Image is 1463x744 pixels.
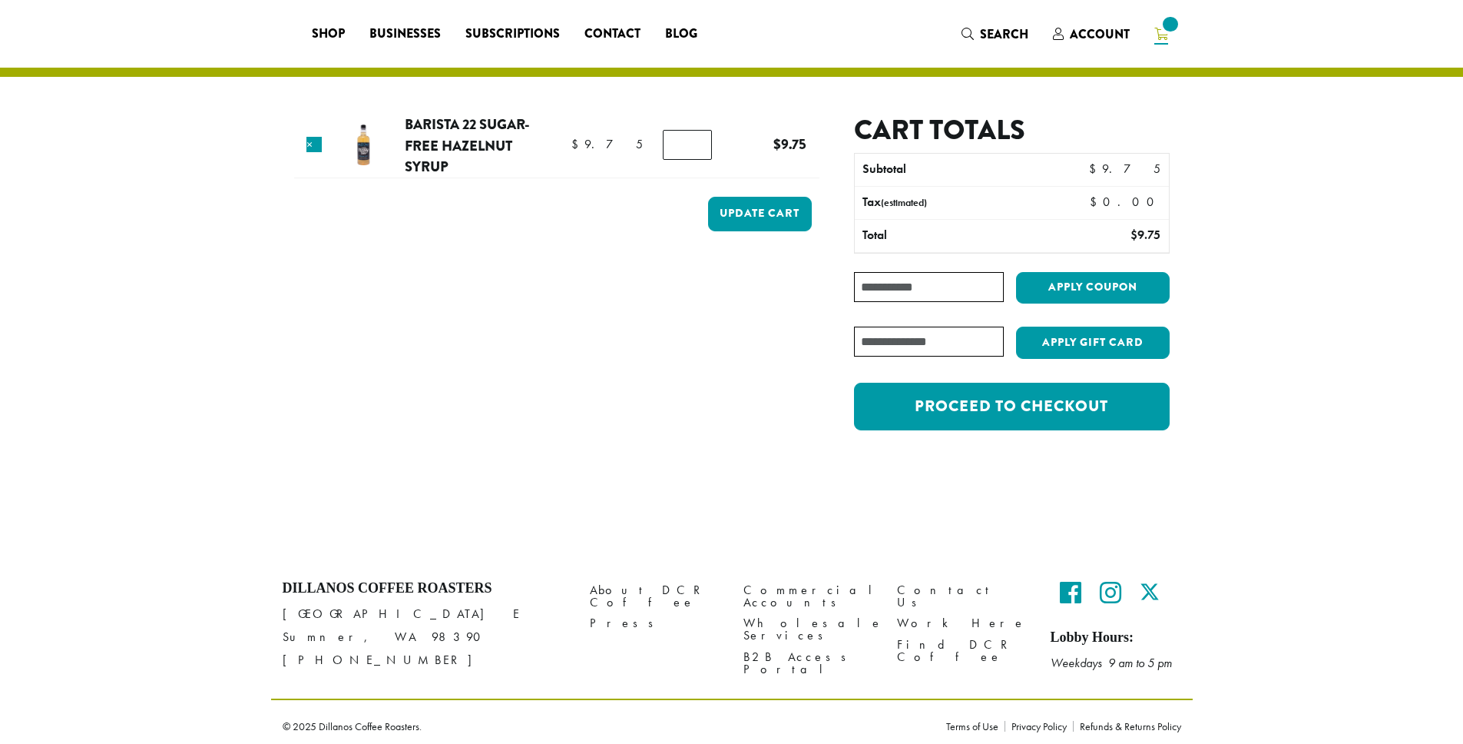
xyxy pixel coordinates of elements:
[453,22,572,46] a: Subscriptions
[855,154,1043,186] th: Subtotal
[773,134,806,154] bdi: 9.75
[1051,629,1181,646] h5: Lobby Hours:
[571,136,584,152] span: $
[949,22,1041,47] a: Search
[855,220,1043,252] th: Total
[306,137,322,152] a: Remove this item
[283,580,567,597] h4: Dillanos Coffee Roasters
[300,22,357,46] a: Shop
[665,25,697,44] span: Blog
[946,721,1005,732] a: Terms of Use
[590,613,720,634] a: Press
[339,121,389,171] img: Barista 22 Sugar-Free Hazelnut Syrup
[572,22,653,46] a: Contact
[283,721,923,732] p: © 2025 Dillanos Coffee Roasters.
[1016,327,1170,359] button: Apply Gift Card
[855,187,1077,219] th: Tax
[897,580,1028,613] a: Contact Us
[663,130,712,159] input: Product quantity
[653,22,710,46] a: Blog
[1005,721,1073,732] a: Privacy Policy
[312,25,345,44] span: Shop
[571,136,643,152] bdi: 9.75
[854,383,1169,430] a: Proceed to checkout
[897,613,1028,634] a: Work Here
[1130,227,1160,243] bdi: 9.75
[897,634,1028,667] a: Find DCR Coffee
[773,134,781,154] span: $
[980,25,1028,43] span: Search
[1041,22,1142,47] a: Account
[1051,655,1172,671] em: Weekdays 9 am to 5 pm
[1090,194,1161,210] bdi: 0.00
[881,196,927,209] small: (estimated)
[590,580,720,613] a: About DCR Coffee
[1070,25,1130,43] span: Account
[1089,161,1102,177] span: $
[1130,227,1137,243] span: $
[584,25,640,44] span: Contact
[743,580,874,613] a: Commercial Accounts
[369,25,441,44] span: Businesses
[283,603,567,672] p: [GEOGRAPHIC_DATA] E Sumner, WA 98390 [PHONE_NUMBER]
[357,22,453,46] a: Businesses
[1090,194,1103,210] span: $
[743,646,874,679] a: B2B Access Portal
[708,197,812,231] button: Update cart
[743,613,874,646] a: Wholesale Services
[465,25,560,44] span: Subscriptions
[1073,721,1181,732] a: Refunds & Returns Policy
[854,114,1169,147] h2: Cart totals
[1016,272,1170,304] button: Apply coupon
[405,114,530,177] a: Barista 22 Sugar-Free Hazelnut Syrup
[1089,161,1160,177] bdi: 9.75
